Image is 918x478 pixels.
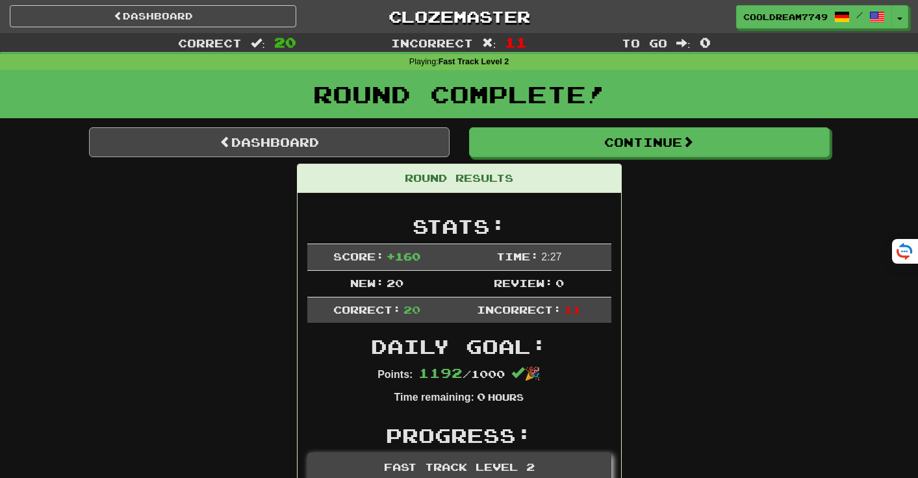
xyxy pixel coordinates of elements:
h2: Daily Goal: [307,336,611,357]
small: Hours [488,392,524,403]
span: 11 [505,34,527,50]
span: To go [622,36,667,49]
span: : [482,38,496,49]
span: New: [350,277,384,289]
a: Dashboard [89,127,450,157]
strong: Time remaining: [394,392,474,403]
span: : [251,38,265,49]
span: Correct [178,36,242,49]
button: Continue [469,127,830,157]
span: 20 [274,34,296,50]
span: : [676,38,691,49]
span: 20 [403,303,420,316]
span: 0 [555,277,564,289]
a: CoolDream7749 / [736,5,892,29]
span: Review: [494,277,553,289]
span: Incorrect [391,36,473,49]
span: 0 [700,34,711,50]
span: CoolDream7749 [743,11,828,23]
a: Clozemaster [316,5,602,28]
h1: Round Complete! [5,81,913,107]
h2: Stats: [307,216,611,237]
span: 0 [477,390,485,403]
div: Round Results [298,164,621,193]
span: Score: [333,250,384,262]
strong: Fast Track Level 2 [439,57,509,66]
span: Correct: [333,303,401,316]
span: 20 [387,277,403,289]
strong: Points: [377,369,413,380]
span: + 160 [387,250,420,262]
span: 2 : 27 [541,251,561,262]
span: 11 [564,303,581,316]
span: / 1000 [418,368,505,380]
span: / [856,10,863,19]
a: Dashboard [10,5,296,27]
span: 1192 [418,365,463,381]
h2: Progress: [307,425,611,446]
span: Incorrect: [477,303,561,316]
span: Time: [496,250,539,262]
span: 🎉 [511,366,541,381]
